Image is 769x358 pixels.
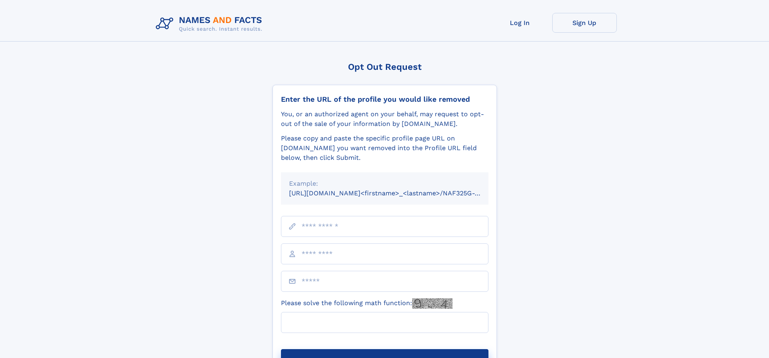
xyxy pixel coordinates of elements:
[281,134,488,163] div: Please copy and paste the specific profile page URL on [DOMAIN_NAME] you want removed into the Pr...
[289,179,480,188] div: Example:
[281,109,488,129] div: You, or an authorized agent on your behalf, may request to opt-out of the sale of your informatio...
[289,189,504,197] small: [URL][DOMAIN_NAME]<firstname>_<lastname>/NAF325G-xxxxxxxx
[552,13,617,33] a: Sign Up
[281,95,488,104] div: Enter the URL of the profile you would like removed
[488,13,552,33] a: Log In
[153,13,269,35] img: Logo Names and Facts
[272,62,497,72] div: Opt Out Request
[281,298,453,309] label: Please solve the following math function:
